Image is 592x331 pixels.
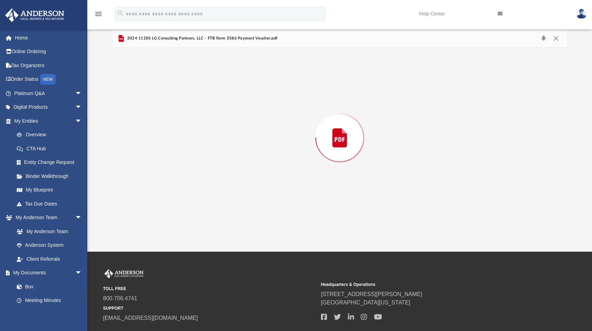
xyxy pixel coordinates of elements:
[10,238,89,252] a: Anderson System
[10,307,86,321] a: Forms Library
[75,114,89,128] span: arrow_drop_down
[75,86,89,101] span: arrow_drop_down
[5,211,89,225] a: My Anderson Teamarrow_drop_down
[5,72,93,87] a: Order StatusNEW
[321,281,534,288] small: Headquarters & Operations
[10,169,93,183] a: Binder Walkthrough
[10,197,93,211] a: Tax Due Dates
[321,300,410,305] a: [GEOGRAPHIC_DATA][US_STATE]
[576,9,587,19] img: User Pic
[5,45,93,59] a: Online Ordering
[94,10,103,18] i: menu
[94,13,103,18] a: menu
[5,86,93,100] a: Platinum Q&Aarrow_drop_down
[5,58,93,72] a: Tax Organizers
[10,224,86,238] a: My Anderson Team
[103,295,137,301] a: 800.706.4741
[10,128,93,142] a: Overview
[103,286,316,292] small: TOLL FREE
[10,183,89,197] a: My Blueprint
[537,34,550,43] button: Download
[103,269,145,278] img: Anderson Advisors Platinum Portal
[321,291,422,297] a: [STREET_ADDRESS][PERSON_NAME]
[10,252,89,266] a: Client Referrals
[10,142,93,156] a: CTA Hub
[103,315,198,321] a: [EMAIL_ADDRESS][DOMAIN_NAME]
[103,305,316,311] small: SUPPORT
[5,266,89,280] a: My Documentsarrow_drop_down
[10,156,93,170] a: Entity Change Request
[75,266,89,280] span: arrow_drop_down
[125,35,277,42] span: 2024 1120S LG Consulting Partners, LLC - FTB Form 3586 Payment Voucher.pdf
[75,100,89,115] span: arrow_drop_down
[5,31,93,45] a: Home
[10,294,89,308] a: Meeting Minutes
[112,29,567,228] div: Preview
[5,114,93,128] a: My Entitiesarrow_drop_down
[10,280,86,294] a: Box
[117,9,124,17] i: search
[75,211,89,225] span: arrow_drop_down
[40,74,56,85] div: NEW
[549,34,562,43] button: Close
[3,8,66,22] img: Anderson Advisors Platinum Portal
[5,100,93,114] a: Digital Productsarrow_drop_down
